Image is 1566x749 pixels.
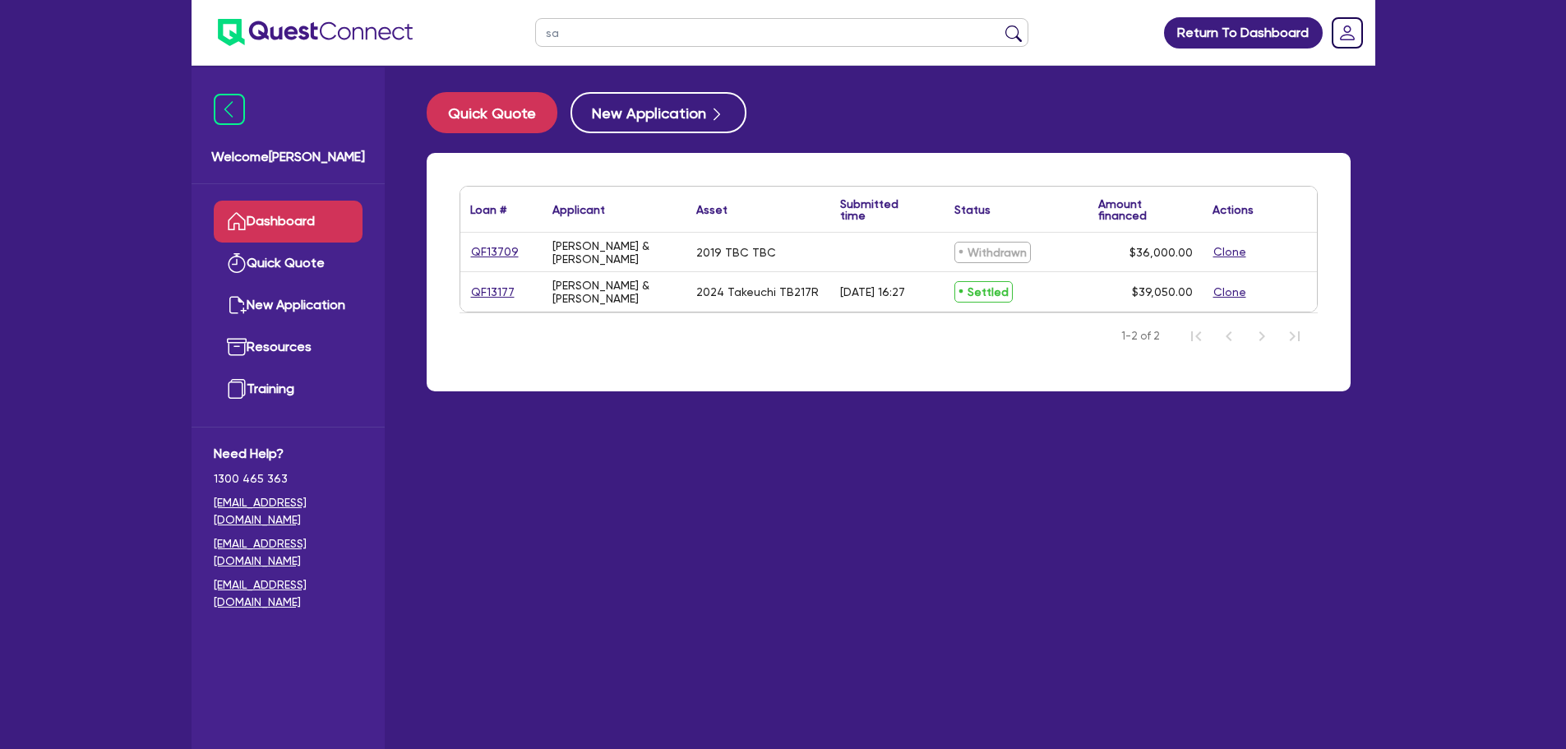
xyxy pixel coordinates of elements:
a: QF13177 [470,283,515,302]
img: quick-quote [227,253,247,273]
a: Return To Dashboard [1164,17,1323,49]
div: 2019 TBC TBC [696,246,776,259]
a: New Application [214,284,363,326]
div: Asset [696,204,728,215]
a: Dashboard [214,201,363,243]
img: quest-connect-logo-blue [218,19,413,46]
div: 2024 Takeuchi TB217R [696,285,819,298]
img: new-application [227,295,247,315]
span: $36,000.00 [1129,246,1193,259]
span: Welcome [PERSON_NAME] [211,147,365,167]
div: Applicant [552,204,605,215]
img: training [227,379,247,399]
a: Quick Quote [427,92,571,133]
button: Previous Page [1213,320,1245,353]
button: Quick Quote [427,92,557,133]
span: Need Help? [214,444,363,464]
a: [EMAIL_ADDRESS][DOMAIN_NAME] [214,535,363,570]
input: Search by name, application ID or mobile number... [535,18,1028,47]
div: Loan # [470,204,506,215]
button: First Page [1180,320,1213,353]
button: New Application [571,92,746,133]
span: $39,050.00 [1132,285,1193,298]
button: Clone [1213,283,1247,302]
a: Training [214,368,363,410]
span: Settled [954,281,1013,303]
div: Amount financed [1098,198,1193,221]
button: Next Page [1245,320,1278,353]
div: Actions [1213,204,1254,215]
span: Withdrawn [954,242,1031,263]
div: Status [954,204,991,215]
a: [EMAIL_ADDRESS][DOMAIN_NAME] [214,576,363,611]
span: 1-2 of 2 [1121,328,1160,344]
img: icon-menu-close [214,94,245,125]
a: Dropdown toggle [1326,12,1369,54]
button: Last Page [1278,320,1311,353]
a: [EMAIL_ADDRESS][DOMAIN_NAME] [214,494,363,529]
a: QF13709 [470,243,520,261]
div: Submitted time [840,198,920,221]
a: Resources [214,326,363,368]
a: Quick Quote [214,243,363,284]
div: [PERSON_NAME] & [PERSON_NAME] [552,279,677,305]
button: Clone [1213,243,1247,261]
div: [DATE] 16:27 [840,285,905,298]
span: 1300 465 363 [214,470,363,488]
img: resources [227,337,247,357]
div: [PERSON_NAME] & [PERSON_NAME] [552,239,677,266]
